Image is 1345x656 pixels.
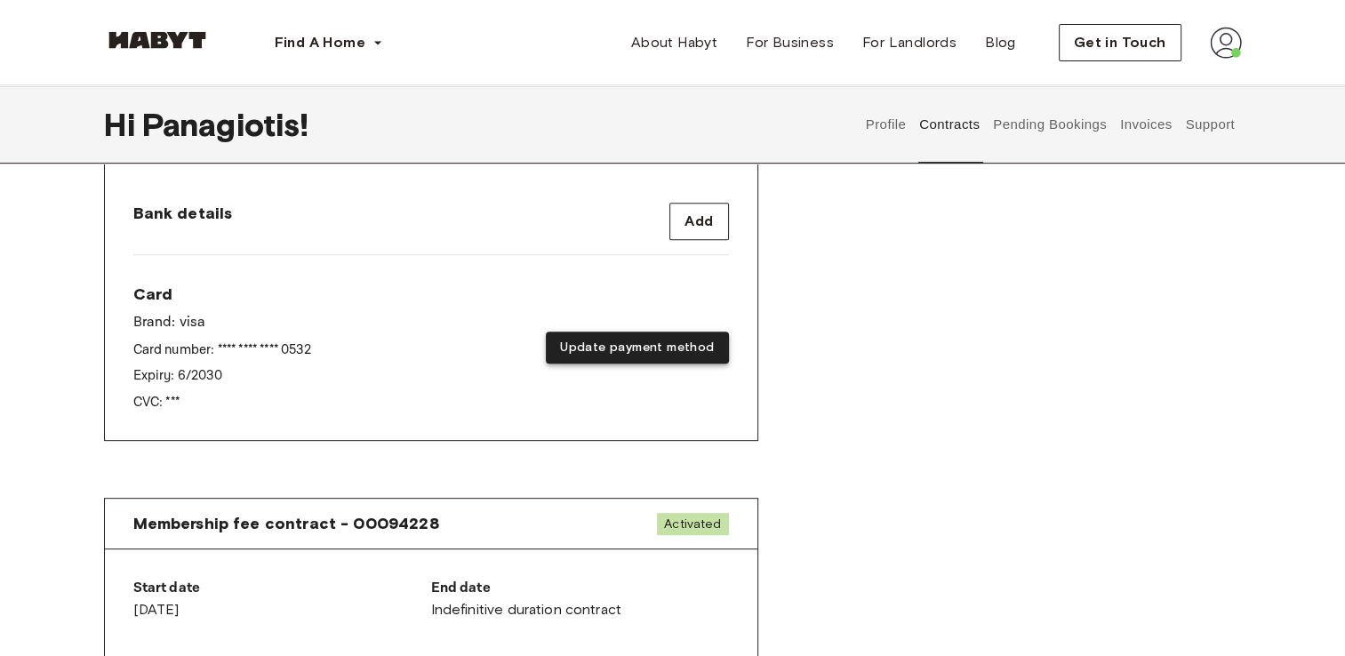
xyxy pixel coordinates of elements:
[1183,85,1237,164] button: Support
[104,106,142,143] span: Hi
[685,211,713,232] span: Add
[546,332,728,364] button: Update payment method
[991,85,1109,164] button: Pending Bookings
[275,32,365,53] span: Find A Home
[133,312,311,333] p: Brand: visa
[863,85,909,164] button: Profile
[1210,27,1242,59] img: avatar
[104,31,211,49] img: Habyt
[1059,24,1181,61] button: Get in Touch
[431,578,729,599] p: End date
[133,578,431,620] div: [DATE]
[617,25,732,60] a: About Habyt
[133,578,431,599] p: Start date
[133,366,311,385] p: Expiry: 6 / 2030
[732,25,848,60] a: For Business
[746,32,834,53] span: For Business
[133,513,439,534] span: Membership fee contract - 00094228
[657,513,728,535] span: Activated
[848,25,971,60] a: For Landlords
[859,85,1241,164] div: user profile tabs
[917,85,982,164] button: Contracts
[1074,32,1166,53] span: Get in Touch
[431,578,729,620] div: Indefinitive duration contract
[862,32,957,53] span: For Landlords
[142,106,309,143] span: Panagiotis !
[133,203,233,224] span: Bank details
[1117,85,1173,164] button: Invoices
[985,32,1016,53] span: Blog
[260,25,397,60] button: Find A Home
[631,32,717,53] span: About Habyt
[971,25,1030,60] a: Blog
[669,203,728,240] button: Add
[133,284,311,305] span: Card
